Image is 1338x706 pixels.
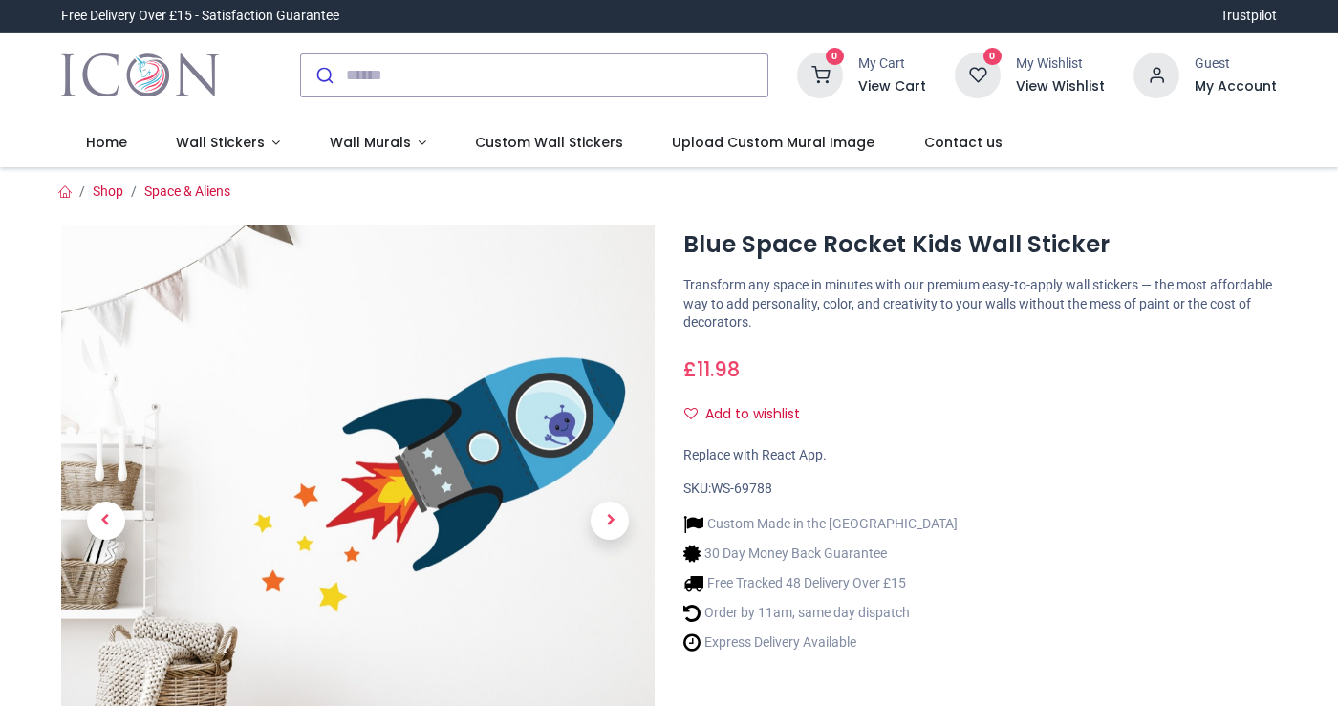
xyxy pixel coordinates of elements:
button: Submit [301,54,346,96]
h1: Blue Space Rocket Kids Wall Sticker [683,228,1277,261]
li: Free Tracked 48 Delivery Over £15 [683,573,958,593]
i: Add to wishlist [684,407,698,420]
span: £ [683,355,740,383]
li: 30 Day Money Back Guarantee [683,544,958,564]
a: Shop [93,183,123,199]
span: Wall Murals [330,133,411,152]
p: Transform any space in minutes with our premium easy-to-apply wall stickers — the most affordable... [683,276,1277,332]
a: 0 [797,66,843,81]
sup: 0 [983,48,1002,66]
span: Wall Stickers [176,133,265,152]
a: Trustpilot [1220,7,1277,26]
li: Express Delivery Available [683,632,958,653]
li: Order by 11am, same day dispatch [683,603,958,623]
a: View Cart [858,77,926,96]
span: Next [591,502,629,540]
div: Guest [1195,54,1277,74]
button: Add to wishlistAdd to wishlist [683,398,816,431]
a: My Account [1195,77,1277,96]
span: Contact us [924,133,1003,152]
sup: 0 [826,48,844,66]
div: Free Delivery Over £15 - Satisfaction Guarantee [61,7,339,26]
span: Home [86,133,127,152]
span: Previous [87,502,125,540]
a: Wall Stickers [151,118,305,168]
li: Custom Made in the [GEOGRAPHIC_DATA] [683,514,958,534]
span: Custom Wall Stickers [475,133,623,152]
div: My Wishlist [1016,54,1105,74]
img: Icon Wall Stickers [61,49,219,102]
span: WS-69788 [711,481,772,496]
a: Wall Murals [305,118,451,168]
div: SKU: [683,480,1277,499]
span: Upload Custom Mural Image [672,133,874,152]
a: Space & Aliens [144,183,230,199]
a: 0 [955,66,1001,81]
div: Replace with React App. [683,446,1277,465]
a: View Wishlist [1016,77,1105,96]
a: Logo of Icon Wall Stickers [61,49,219,102]
div: My Cart [858,54,926,74]
span: 11.98 [697,355,740,383]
